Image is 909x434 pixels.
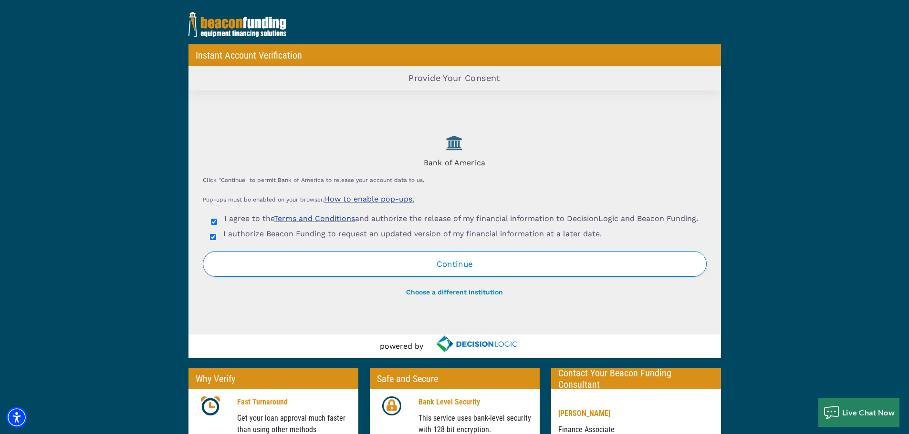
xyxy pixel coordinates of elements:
[436,132,473,153] img: Bank of America
[558,408,714,419] p: [PERSON_NAME]
[201,396,220,415] img: clock icon
[324,194,414,203] a: How to enable pop-ups.
[196,50,302,61] p: Instant Account Verification
[418,396,533,408] p: Bank Level Security
[382,396,401,415] img: lock icon
[188,12,286,37] img: logo
[203,153,707,167] h4: Bank of America
[377,373,438,384] p: Safe and Secure
[406,288,503,296] a: Choose a different institution
[203,251,707,277] button: Continue
[818,398,900,427] button: Live Chat Now
[203,193,707,205] p: Pop-ups must be enabled on your browser.
[203,174,707,186] p: Click "Continue" to permit Bank of America to release your account data to us.
[558,367,714,390] p: Contact Your Beacon Funding Consultant
[423,334,529,353] a: decisionlogic.com - open in a new tab
[223,229,602,238] span: I authorize Beacon Funding to request an updated version of my financial information at a later d...
[842,408,895,417] span: Live Chat Now
[274,214,355,223] a: Terms and Conditions
[380,341,423,352] p: powered by
[224,214,698,223] span: I agree to the and authorize the release of my financial information to DecisionLogic and Beacon ...
[237,396,351,408] p: Fast Turnaround
[6,407,27,428] div: Accessibility Menu
[196,373,235,384] p: Why Verify
[408,73,500,83] h2: Provide your consent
